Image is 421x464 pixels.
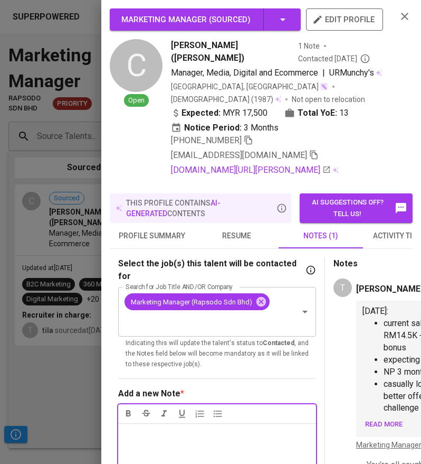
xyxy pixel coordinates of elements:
[171,164,331,177] a: [DOMAIN_NAME][URL][PERSON_NAME]
[181,107,221,119] b: Expected:
[118,257,303,283] p: Select the job(s) this talent will be contacted for
[126,338,309,370] p: Indicating this will update the talent's status to , and the Notes field below will become mandat...
[322,67,325,79] span: |
[306,8,383,31] button: edit profile
[171,68,318,78] span: Manager, Media, Digital and Ecommerce
[118,387,180,400] div: Add a new Note
[300,193,413,223] button: AI suggestions off? Tell us!
[263,339,294,347] b: Contacted
[298,41,320,51] span: 1 Note
[320,82,328,91] img: magic_wand.svg
[362,306,388,316] span: [DATE]:
[298,107,337,119] b: Total YoE:
[285,229,357,243] span: notes (1)
[171,94,281,105] div: (1987)
[339,107,349,119] span: 13
[171,107,267,119] div: MYR 17,500
[305,197,407,221] span: AI suggestions off? Tell us!
[298,304,312,319] button: Open
[333,279,352,297] div: T
[171,135,242,145] span: [PHONE_NUMBER]
[200,229,272,243] span: resume
[171,39,294,64] span: [PERSON_NAME] ([PERSON_NAME])
[360,53,370,64] svg: By Malaysia recruiter
[125,297,259,307] span: Marketing Manager (Rapsodo Sdn Bhd)
[124,96,149,106] span: Open
[362,416,405,433] button: Read more
[298,53,370,64] span: Contacted [DATE]
[116,229,188,243] span: profile summary
[171,81,328,92] div: [GEOGRAPHIC_DATA], [GEOGRAPHIC_DATA]
[329,68,374,78] span: URMunchy's
[121,15,251,24] span: Marketing Manager ( Sourced )
[110,8,301,31] button: Marketing Manager (Sourced)
[125,293,270,310] div: Marketing Manager (Rapsodo Sdn Bhd)
[171,122,279,134] div: 3 Months
[171,150,307,160] span: [EMAIL_ADDRESS][DOMAIN_NAME]
[171,94,251,105] span: [DEMOGRAPHIC_DATA]
[314,13,375,26] span: edit profile
[292,94,365,105] p: Not open to relocation
[110,39,162,92] div: C
[126,198,274,219] p: this profile contains contents
[306,15,383,23] a: edit profile
[365,419,403,431] span: Read more
[184,122,242,134] b: Notice Period:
